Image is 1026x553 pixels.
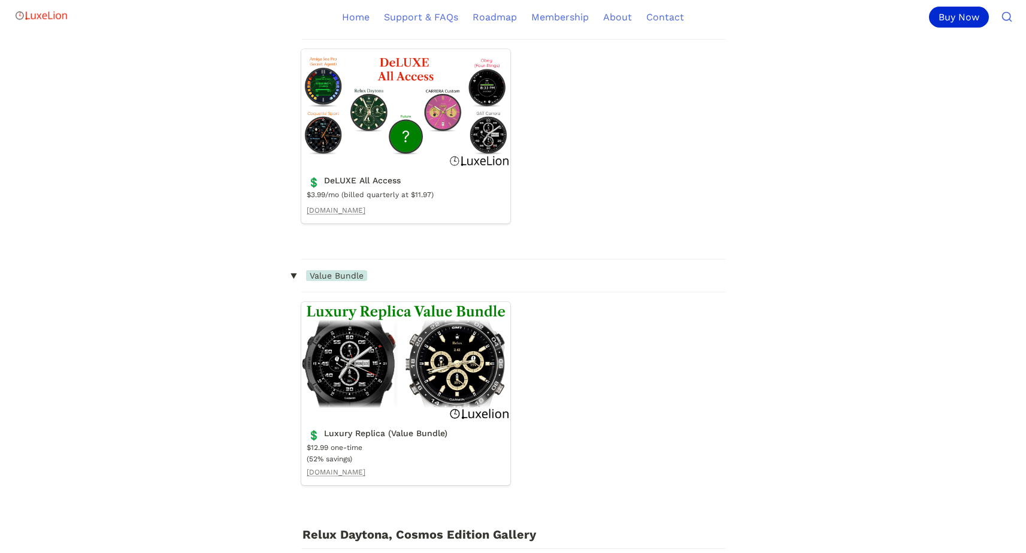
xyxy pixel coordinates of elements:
[307,205,365,216] a: [DOMAIN_NAME]
[929,7,994,28] a: Buy Now
[301,49,510,223] a: DeLUXE All Access
[307,467,365,478] a: [DOMAIN_NAME]
[14,4,68,28] img: Logo
[301,302,510,485] a: Luxury Replica (Value Bundle)
[306,270,367,281] span: Value Bundle
[302,527,536,542] span: Relux Daytona, Cosmos Edition Gallery
[929,7,989,28] div: Buy Now
[283,271,303,281] span: ‣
